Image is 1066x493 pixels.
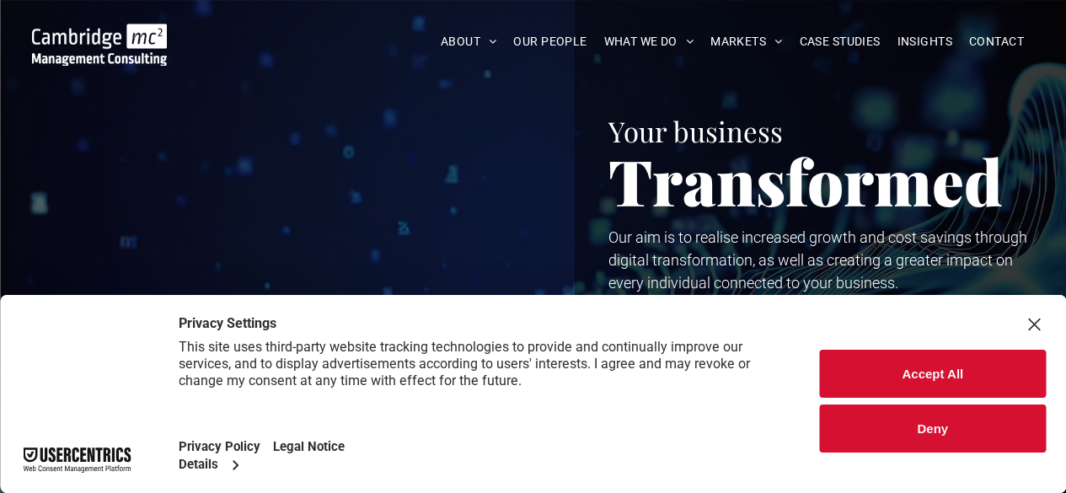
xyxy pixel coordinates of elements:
[505,29,595,55] a: OUR PEOPLE
[432,29,506,55] a: ABOUT
[791,29,889,55] a: CASE STUDIES
[608,138,1003,222] span: Transformed
[596,29,703,55] a: WHAT WE DO
[961,29,1032,55] a: CONTACT
[702,29,790,55] a: MARKETS
[608,112,783,149] span: Your business
[889,29,961,55] a: INSIGHTS
[32,26,168,44] a: Your Business Transformed | Cambridge Management Consulting
[32,24,168,66] img: Go to Homepage
[608,228,1027,292] span: Our aim is to realise increased growth and cost savings through digital transformation, as well a...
